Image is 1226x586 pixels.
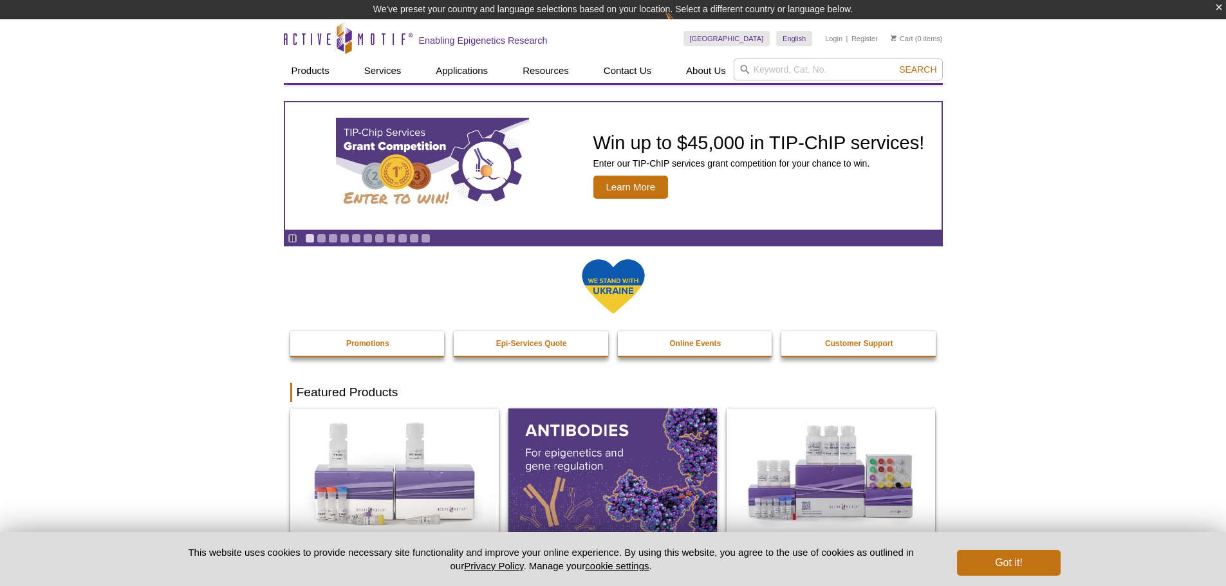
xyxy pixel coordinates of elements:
button: Got it! [957,550,1060,576]
a: Resources [515,59,577,83]
li: (0 items) [891,31,943,46]
button: cookie settings [585,560,649,571]
a: Go to slide 1 [305,233,315,243]
h2: Enabling Epigenetics Research [419,35,548,46]
img: CUT&Tag-IT® Express Assay Kit [727,408,935,535]
a: Register [851,34,878,43]
a: TIP-ChIP Services Grant Competition Win up to $45,000 in TIP-ChIP services! Enter our TIP-ChIP se... [285,102,942,230]
a: Privacy Policy [464,560,523,571]
a: Toggle autoplay [288,233,297,243]
a: Services [357,59,409,83]
span: Search [899,64,936,75]
a: Go to slide 9 [398,233,407,243]
img: TIP-ChIP Services Grant Competition [336,118,529,214]
strong: Customer Support [825,339,893,348]
a: Go to slide 11 [421,233,431,243]
li: | [846,31,848,46]
a: Contact Us [596,59,659,83]
a: Go to slide 2 [317,233,326,243]
span: Learn More [593,176,669,199]
img: We Stand With Ukraine [581,258,646,315]
strong: Online Events [669,339,721,348]
a: Promotions [290,331,446,356]
a: Products [284,59,337,83]
a: Go to slide 10 [409,233,419,243]
img: All Antibodies [508,408,717,535]
article: TIP-ChIP Services Grant Competition [285,102,942,230]
a: Cart [891,34,913,43]
a: [GEOGRAPHIC_DATA] [683,31,770,46]
a: Go to slide 4 [340,233,349,243]
img: DNA Library Prep Kit for Illumina [290,408,499,535]
strong: Promotions [346,339,389,348]
a: Go to slide 6 [363,233,373,243]
img: Your Cart [891,35,896,41]
a: Go to slide 7 [375,233,384,243]
img: Change Here [665,10,699,40]
a: Go to slide 3 [328,233,338,243]
a: Customer Support [781,331,937,356]
a: Applications [428,59,496,83]
a: English [776,31,812,46]
a: Epi-Services Quote [454,331,609,356]
input: Keyword, Cat. No. [734,59,943,80]
a: Go to slide 8 [386,233,396,243]
a: Login [825,34,842,43]
p: Enter our TIP-ChIP services grant competition for your chance to win. [593,158,925,169]
a: Go to slide 5 [351,233,361,243]
strong: Epi-Services Quote [496,339,567,348]
button: Search [895,64,940,75]
a: About Us [678,59,734,83]
p: This website uses cookies to provide necessary site functionality and improve your online experie... [166,545,936,572]
h2: Featured Products [290,383,936,402]
h2: Win up to $45,000 in TIP-ChIP services! [593,133,925,152]
a: Online Events [618,331,774,356]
